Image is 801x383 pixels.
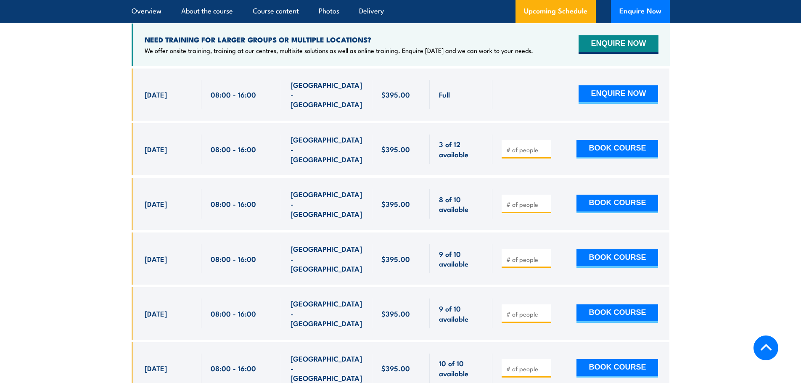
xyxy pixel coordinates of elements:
span: $395.00 [381,363,410,373]
span: Full [439,90,450,99]
span: $395.00 [381,199,410,209]
span: 3 of 12 available [439,139,483,159]
span: 08:00 - 16:00 [211,254,256,264]
span: [DATE] [145,363,167,373]
button: BOOK COURSE [576,359,658,378]
span: [GEOGRAPHIC_DATA] - [GEOGRAPHIC_DATA] [291,80,363,109]
span: [DATE] [145,309,167,318]
span: [GEOGRAPHIC_DATA] - [GEOGRAPHIC_DATA] [291,189,363,219]
span: [GEOGRAPHIC_DATA] - [GEOGRAPHIC_DATA] [291,244,363,273]
input: # of people [506,145,548,154]
span: [DATE] [145,90,167,99]
input: # of people [506,200,548,209]
button: BOOK COURSE [576,304,658,323]
h4: NEED TRAINING FOR LARGER GROUPS OR MULTIPLE LOCATIONS? [145,35,533,44]
p: We offer onsite training, training at our centres, multisite solutions as well as online training... [145,46,533,55]
span: 08:00 - 16:00 [211,199,256,209]
span: [GEOGRAPHIC_DATA] - [GEOGRAPHIC_DATA] [291,354,363,383]
span: 9 of 10 available [439,249,483,269]
span: $395.00 [381,309,410,318]
span: 10 of 10 available [439,358,483,378]
span: [GEOGRAPHIC_DATA] - [GEOGRAPHIC_DATA] [291,135,363,164]
span: $395.00 [381,144,410,154]
span: 08:00 - 16:00 [211,144,256,154]
span: 08:00 - 16:00 [211,363,256,373]
span: [GEOGRAPHIC_DATA] - [GEOGRAPHIC_DATA] [291,298,363,328]
span: 8 of 10 available [439,194,483,214]
input: # of people [506,255,548,264]
button: ENQUIRE NOW [579,35,658,54]
button: BOOK COURSE [576,249,658,268]
span: $395.00 [381,90,410,99]
span: 08:00 - 16:00 [211,90,256,99]
span: [DATE] [145,144,167,154]
input: # of people [506,310,548,318]
span: [DATE] [145,199,167,209]
button: ENQUIRE NOW [579,85,658,104]
span: [DATE] [145,254,167,264]
input: # of people [506,365,548,373]
span: 08:00 - 16:00 [211,309,256,318]
button: BOOK COURSE [576,195,658,213]
button: BOOK COURSE [576,140,658,158]
span: $395.00 [381,254,410,264]
span: 9 of 10 available [439,304,483,323]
